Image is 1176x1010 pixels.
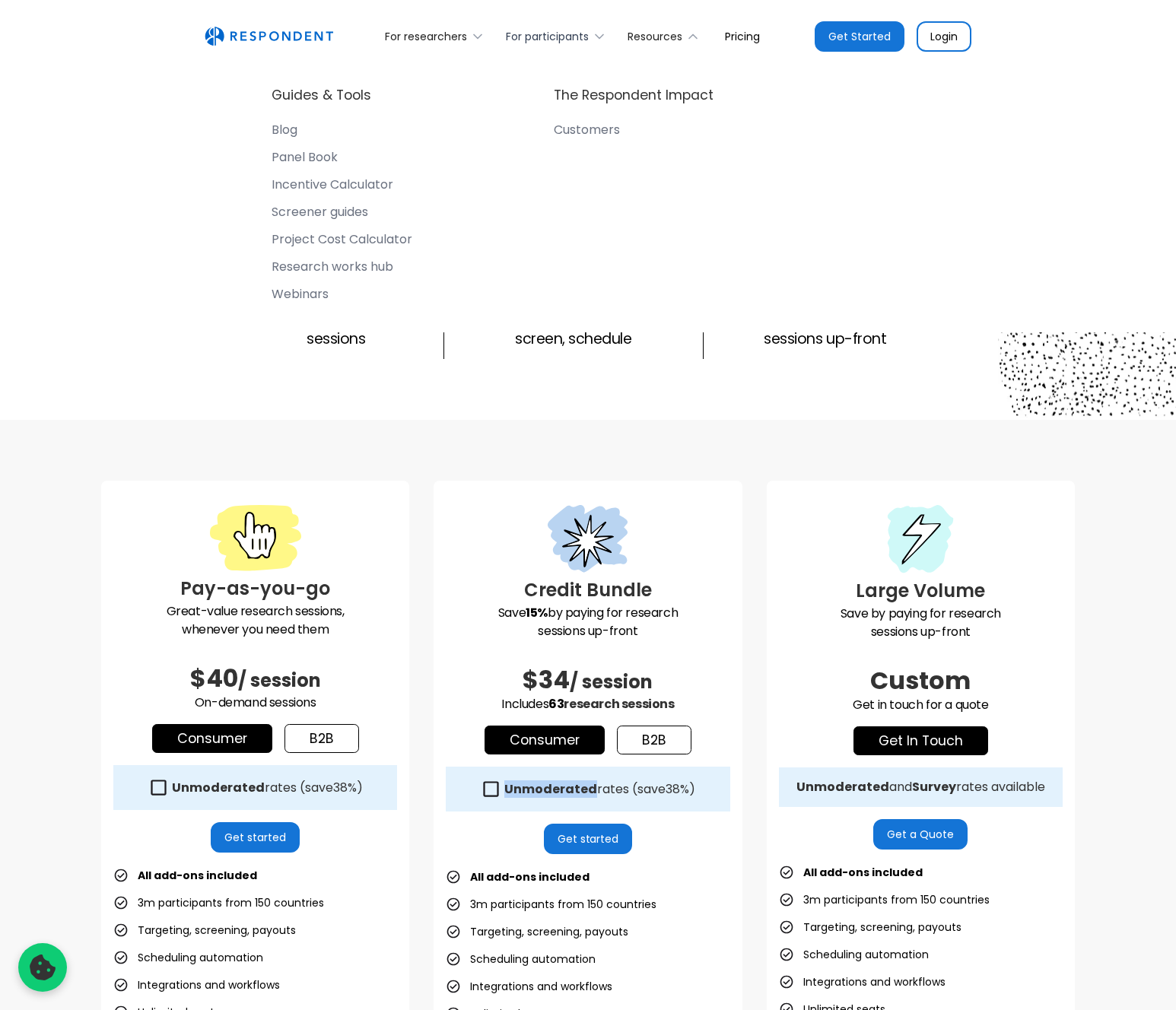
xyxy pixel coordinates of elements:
li: Targeting, screening, payouts [779,916,961,938]
li: Integrations and workflows [446,976,612,997]
span: 38% [333,779,357,796]
a: Get started [211,822,300,853]
a: Project Cost Calculator [272,232,412,253]
p: Includes [446,695,729,713]
div: Blog [272,122,297,138]
div: Project Cost Calculator [272,232,412,247]
a: Get Started [815,21,904,52]
li: Scheduling automation [446,948,596,970]
li: Integrations and workflows [779,971,946,993]
a: home [205,27,333,46]
div: rates (save ) [172,780,363,796]
strong: Unmoderated [504,780,597,798]
div: Research works hub [272,259,393,275]
strong: All add-ons included [138,868,257,883]
li: Scheduling automation [113,947,263,968]
span: / session [570,669,653,694]
a: Screener guides [272,205,412,226]
li: Targeting, screening, payouts [446,921,628,942]
li: Targeting, screening, payouts [113,919,296,941]
a: Incentive Calculator [272,177,412,199]
a: Panel Book [272,150,412,171]
div: For participants [497,18,619,54]
div: rates (save ) [504,782,695,797]
span: $40 [190,661,238,695]
div: Customers [554,122,620,138]
span: 63 [548,695,564,713]
h4: Guides & Tools [272,86,371,104]
li: Scheduling automation [779,944,929,965]
div: Resources [628,29,682,44]
span: 38% [666,780,689,798]
strong: 15% [526,604,548,621]
strong: All add-ons included [803,865,923,880]
div: Panel Book [272,150,338,165]
strong: Unmoderated [172,779,265,796]
p: Save by paying for research sessions up-front [446,604,729,640]
div: Webinars [272,287,329,302]
a: b2b [284,724,359,753]
span: research sessions [564,695,674,713]
div: Resources [619,18,713,54]
a: Pricing [713,18,772,54]
a: Consumer [152,724,272,753]
a: Blog [272,122,412,144]
p: Save by paying for research sessions up-front [779,605,1063,641]
div: For researchers [385,29,467,44]
h4: The Respondent Impact [554,86,714,104]
a: b2b [617,726,691,754]
span: / session [238,668,321,693]
a: Customers [554,122,714,144]
li: 3m participants from 150 countries [446,894,656,915]
a: get in touch [853,726,988,755]
li: 3m participants from 150 countries [779,889,990,910]
li: 3m participants from 150 countries [113,892,324,913]
p: On-demand sessions [113,694,397,712]
a: Login [917,21,971,52]
a: Research works hub [272,259,412,281]
li: Integrations and workflows [113,974,280,996]
div: For participants [506,29,589,44]
div: and rates available [796,780,1045,795]
strong: All add-ons included [470,869,590,885]
a: Consumer [485,726,605,754]
span: Custom [870,663,971,697]
div: For researchers [377,18,497,54]
div: Screener guides [272,205,368,220]
span: $34 [523,662,570,697]
h3: Credit Bundle [446,576,729,604]
a: Get started [544,824,633,854]
p: Great-value research sessions, whenever you need them [113,602,397,639]
a: Get a Quote [873,819,968,850]
div: Incentive Calculator [272,177,393,192]
h3: Pay-as-you-go [113,575,397,602]
p: Get in touch for a quote [779,696,1063,714]
h3: Large Volume [779,577,1063,605]
a: Webinars [272,287,412,308]
strong: Survey [912,778,956,796]
strong: Unmoderated [796,778,889,796]
img: Untitled UI logotext [205,27,333,46]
